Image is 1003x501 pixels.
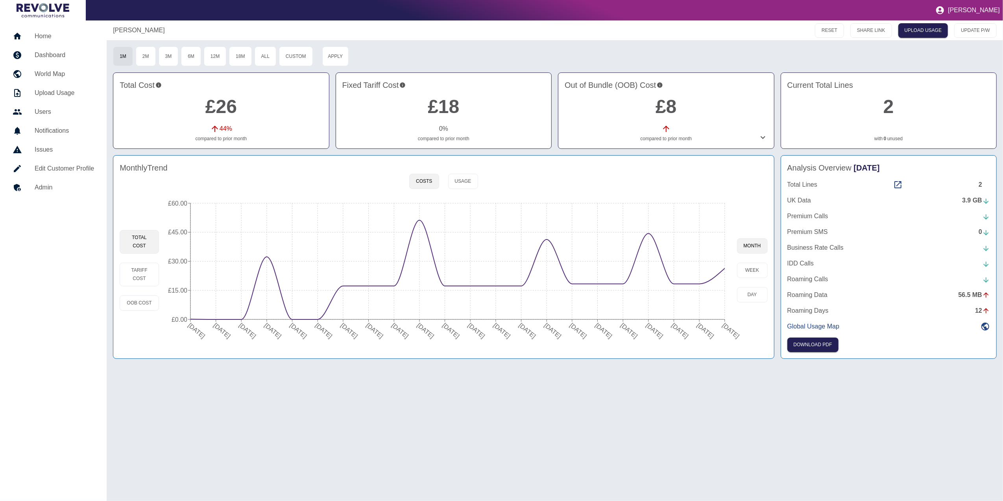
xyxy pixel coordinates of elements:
a: Admin [6,178,100,197]
tspan: £15.00 [168,287,187,294]
p: UK Data [787,196,811,205]
button: SHARE LINK [850,23,892,38]
a: Premium SMS0 [787,227,990,237]
p: 44 % [220,124,232,134]
button: Click here to download the most recent invoice. If the current month’s invoice is unavailable, th... [787,338,839,352]
div: 56.5 MB [959,290,990,300]
a: Business Rate Calls [787,243,990,252]
p: Premium SMS [787,227,828,237]
p: compared to prior month [120,135,322,142]
tspan: [DATE] [288,322,308,340]
h4: Monthly Trend [120,162,168,174]
tspan: [DATE] [441,322,461,340]
a: World Map [6,65,100,83]
tspan: [DATE] [619,322,639,340]
p: Business Rate Calls [787,243,844,252]
p: Roaming Calls [787,275,828,284]
h5: Users [35,107,94,117]
div: 0 [979,227,990,237]
button: month [737,238,768,254]
button: All [255,46,276,66]
tspan: [DATE] [187,322,207,340]
a: 0 [884,135,887,142]
a: Total Lines2 [787,180,990,189]
tspan: [DATE] [390,322,410,340]
tspan: £0.00 [172,316,187,323]
h5: Home [35,32,94,41]
p: Roaming Days [787,306,829,315]
a: Edit Customer Profile [6,159,100,178]
h5: Admin [35,183,94,192]
p: Global Usage Map [787,322,840,331]
button: OOB Cost [120,295,159,311]
button: Tariff Cost [120,263,159,286]
tspan: [DATE] [314,322,334,340]
a: Roaming Calls [787,275,990,284]
tspan: [DATE] [263,322,283,340]
tspan: [DATE] [670,322,690,340]
button: 6M [181,46,201,66]
a: Roaming Days12 [787,306,990,315]
span: [DATE] [854,163,880,172]
a: Premium Calls [787,212,990,221]
div: 2 [979,180,990,189]
a: Global Usage Map [787,322,990,331]
button: UPDATE P/W [954,23,997,38]
button: Apply [322,46,349,66]
tspan: [DATE] [543,322,563,340]
p: Roaming Data [787,290,828,300]
button: Costs [409,174,439,189]
img: Logo [17,3,69,17]
p: compared to prior month [342,135,545,142]
h5: Dashboard [35,50,94,60]
a: [PERSON_NAME] [113,26,165,35]
tspan: [DATE] [594,322,613,340]
h5: Edit Customer Profile [35,164,94,173]
a: IDD Calls [787,259,990,268]
a: 2 [883,96,894,117]
a: Dashboard [6,46,100,65]
p: Total Lines [787,180,818,189]
h5: Issues [35,145,94,154]
p: Premium Calls [787,212,828,221]
tspan: [DATE] [416,322,436,340]
h4: Fixed Tariff Cost [342,79,545,91]
p: with unused [787,135,990,142]
tspan: [DATE] [467,322,486,340]
button: week [737,263,768,278]
button: 3M [159,46,179,66]
button: 18M [229,46,251,66]
p: [PERSON_NAME] [948,7,1000,14]
a: UPLOAD USAGE [898,23,948,38]
h4: Total Cost [120,79,322,91]
button: Total Cost [120,230,159,254]
tspan: £45.00 [168,229,187,236]
a: UK Data3.9 GB [787,196,990,205]
button: [PERSON_NAME] [932,2,1003,18]
button: RESET [815,23,844,38]
tspan: [DATE] [340,322,359,340]
div: 12 [975,306,990,315]
tspan: £60.00 [168,200,187,207]
a: Issues [6,140,100,159]
h4: Current Total Lines [787,79,990,91]
button: Custom [279,46,313,66]
h5: Upload Usage [35,88,94,98]
a: £18 [428,96,459,117]
a: Notifications [6,121,100,140]
h5: Notifications [35,126,94,135]
a: Roaming Data56.5 MB [787,290,990,300]
tspan: [DATE] [492,322,512,340]
tspan: [DATE] [569,322,588,340]
svg: This is your recurring contracted cost [399,79,406,91]
tspan: [DATE] [238,322,257,340]
tspan: [DATE] [517,322,537,340]
h4: Out of Bundle (OOB) Cost [565,79,767,91]
button: Usage [448,174,478,189]
h4: Analysis Overview [787,162,990,174]
tspan: [DATE] [696,322,715,340]
a: £26 [205,96,237,117]
svg: This is the total charges incurred over 1 months [155,79,162,91]
button: 2M [136,46,156,66]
